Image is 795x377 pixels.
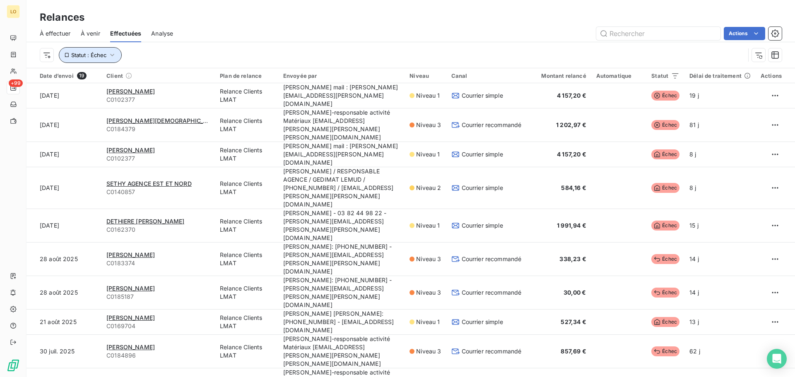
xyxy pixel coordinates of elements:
span: Niveau 3 [416,288,441,297]
span: Courrier recommandé [462,288,522,297]
td: 30 juil. 2025 [26,335,101,368]
span: Statut : Échec [71,52,106,58]
span: Échec [651,221,679,231]
td: 15 j [684,209,756,243]
span: [PERSON_NAME][DEMOGRAPHIC_DATA] [106,117,220,124]
span: [PERSON_NAME] [106,343,155,351]
td: 13 j [684,310,756,335]
span: 1 202,97 € [556,121,586,128]
span: [PERSON_NAME] [106,251,155,258]
span: Délai de traitement [689,72,742,79]
span: SETHY AGENCE EST ET NORD [106,180,192,187]
span: Niveau 3 [416,121,441,129]
div: Statut [651,72,679,79]
span: C0169704 [106,322,210,330]
span: 527,34 € [561,318,586,325]
span: Niveau 2 [416,184,441,192]
img: Logo LeanPay [7,359,20,372]
td: Relance Clients LMAT [215,310,278,335]
div: Plan de relance [220,72,273,79]
td: [PERSON_NAME] mail : [PERSON_NAME][EMAIL_ADDRESS][PERSON_NAME][DOMAIN_NAME] [278,83,405,108]
span: C0184379 [106,125,210,133]
td: [PERSON_NAME]-responsable activité Matériaux [EMAIL_ADDRESS][PERSON_NAME][PERSON_NAME][PERSON_NAM... [278,108,405,142]
span: 4 157,20 € [557,92,586,99]
td: 28 août 2025 [26,243,101,276]
span: [PERSON_NAME] [106,146,155,154]
span: C0140857 [106,188,210,196]
span: C0185187 [106,293,210,301]
td: 81 j [684,108,756,142]
span: 857,69 € [561,348,586,355]
td: Relance Clients LMAT [215,276,278,310]
span: +99 [9,79,23,87]
span: Niveau 3 [416,347,441,355]
div: Date d’envoi [40,72,96,79]
td: [PERSON_NAME]: [PHONE_NUMBER] - [PERSON_NAME][EMAIL_ADDRESS][PERSON_NAME][PERSON_NAME][DOMAIN_NAME] [278,243,405,276]
span: Niveau 1 [416,221,440,230]
td: Relance Clients LMAT [215,142,278,167]
span: Niveau 1 [416,318,440,326]
div: Automatique [596,72,642,79]
td: Relance Clients LMAT [215,243,278,276]
span: Échec [651,149,679,159]
td: Relance Clients LMAT [215,209,278,243]
span: À effectuer [40,29,71,38]
span: Courrier simple [462,318,503,326]
td: 62 j [684,335,756,368]
td: [DATE] [26,209,101,243]
span: Échec [651,120,679,130]
td: [DATE] [26,167,101,209]
span: C0184896 [106,351,210,360]
span: Courrier simple [462,91,503,100]
span: C0162370 [106,226,210,234]
td: Relance Clients LMAT [215,167,278,209]
input: Rechercher [596,27,720,40]
span: 584,16 € [561,184,586,191]
span: 4 157,20 € [557,151,586,158]
td: 21 août 2025 [26,310,101,335]
span: DETHIERE [PERSON_NAME] [106,218,184,225]
span: Courrier recommandé [462,255,522,263]
span: À venir [81,29,100,38]
td: Relance Clients LMAT [215,108,278,142]
td: 14 j [684,276,756,310]
span: 19 [77,72,87,79]
span: Effectuées [110,29,142,38]
span: Échec [651,317,679,327]
button: Statut : Échec [59,47,122,63]
span: Échec [651,254,679,264]
span: Courrier simple [462,150,503,158]
div: Envoyée par [283,72,400,79]
h3: Relances [40,10,84,25]
span: 1 991,94 € [557,222,586,229]
span: Courrier recommandé [462,347,522,355]
td: [PERSON_NAME] - 03 82 44 98 22 - [PERSON_NAME][EMAIL_ADDRESS][PERSON_NAME][PERSON_NAME][DOMAIN_NAME] [278,209,405,243]
td: [PERSON_NAME]: [PHONE_NUMBER] - [PERSON_NAME][EMAIL_ADDRESS][PERSON_NAME][PERSON_NAME][DOMAIN_NAME] [278,276,405,310]
span: [PERSON_NAME] [106,285,155,292]
span: Niveau 1 [416,91,440,100]
span: Courrier recommandé [462,121,522,129]
span: Échec [651,91,679,101]
span: C0183374 [106,259,210,267]
td: 8 j [684,142,756,167]
div: Niveau [410,72,441,79]
td: Relance Clients LMAT [215,83,278,108]
span: Analyse [151,29,173,38]
td: [PERSON_NAME] [PERSON_NAME]: [PHONE_NUMBER] - [EMAIL_ADDRESS][DOMAIN_NAME] [278,310,405,335]
td: Relance Clients LMAT [215,335,278,368]
td: [PERSON_NAME] mail : [PERSON_NAME][EMAIL_ADDRESS][PERSON_NAME][DOMAIN_NAME] [278,142,405,167]
span: [PERSON_NAME] [106,314,155,321]
td: 8 j [684,167,756,209]
div: Open Intercom Messenger [767,349,787,369]
td: [PERSON_NAME] / RESPONSABLE AGENCE / GEDIMAT LEMUD / [PHONE_NUMBER] / [EMAIL_ADDRESS][PERSON_NAME... [278,167,405,209]
div: Montant relancé [531,72,586,79]
span: 30,00 € [564,289,586,296]
div: LO [7,5,20,18]
td: 14 j [684,243,756,276]
span: Échec [651,346,679,356]
span: 338,23 € [559,255,586,262]
span: C0102377 [106,96,210,104]
td: 19 j [684,83,756,108]
button: Actions [724,27,765,40]
span: Client [106,72,123,79]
